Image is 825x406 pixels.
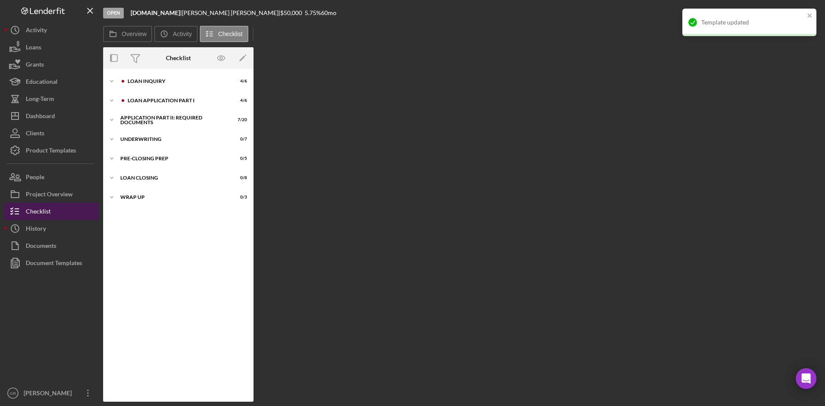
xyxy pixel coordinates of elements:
div: Underwriting [120,137,226,142]
div: Wrap Up [120,195,226,200]
label: Overview [122,31,147,37]
div: Loan Closing [120,175,226,180]
div: [PERSON_NAME] [PERSON_NAME] | [182,9,280,16]
label: Checklist [218,31,243,37]
div: History [26,220,46,239]
div: Clients [26,125,44,144]
div: Project Overview [26,186,73,205]
div: 0 / 5 [232,156,247,161]
b: [DOMAIN_NAME] [131,9,180,16]
button: Long-Term [4,90,99,107]
button: Activity [154,26,197,42]
button: Activity [4,21,99,39]
button: Checklist [4,203,99,220]
button: People [4,168,99,186]
div: Open [103,8,124,18]
div: Pre-Closing Prep [120,156,226,161]
button: Project Overview [4,186,99,203]
div: Long-Term [26,90,54,110]
div: Loans [26,39,41,58]
div: 7 / 20 [232,117,247,122]
div: | [131,9,182,16]
div: Template updated [701,19,804,26]
div: Checklist [166,55,191,61]
text: GR [10,391,16,396]
div: 4 / 6 [232,79,247,84]
div: Document Templates [26,254,82,274]
div: 5.75 % [305,9,321,16]
button: Document Templates [4,254,99,272]
button: Grants [4,56,99,73]
button: Dashboard [4,107,99,125]
div: Loan Inquiry [128,79,226,84]
div: Documents [26,237,56,256]
div: Grants [26,56,44,75]
div: [PERSON_NAME] [21,385,77,404]
button: Clients [4,125,99,142]
button: Educational [4,73,99,90]
div: 4 / 6 [232,98,247,103]
button: Product Templates [4,142,99,159]
button: Documents [4,237,99,254]
div: Activity [26,21,47,41]
div: Open Intercom Messenger [796,368,816,389]
div: Product Templates [26,142,76,161]
button: Overview [103,26,152,42]
div: People [26,168,44,188]
button: close [807,12,813,20]
div: Dashboard [26,107,55,127]
div: 60 mo [321,9,336,16]
div: 0 / 3 [232,195,247,200]
button: History [4,220,99,237]
span: $50,000 [280,9,302,16]
div: 0 / 7 [232,137,247,142]
button: GR[PERSON_NAME] [4,385,99,402]
label: Activity [173,31,192,37]
div: 0 / 8 [232,175,247,180]
div: Application Part II: Required Documents [120,115,226,125]
button: Loans [4,39,99,56]
div: Checklist [26,203,51,222]
button: Checklist [200,26,248,42]
div: Loan Application Part I [128,98,226,103]
div: Educational [26,73,58,92]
